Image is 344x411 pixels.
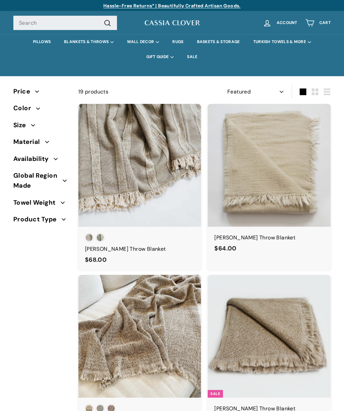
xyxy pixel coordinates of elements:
a: SALE [180,49,204,64]
button: Price [13,85,68,101]
a: [PERSON_NAME] Throw Blanket [208,104,331,260]
span: Towel Weight [13,198,61,208]
summary: WALL DECOR [120,34,166,49]
button: Material [13,135,68,152]
span: Price [13,86,35,96]
span: Color [13,103,36,113]
div: [PERSON_NAME] Throw Blanket [214,233,324,242]
span: Global Region Made [13,171,63,191]
button: Towel Weight [13,196,68,213]
span: Product Type [13,214,62,224]
button: Color [13,101,68,118]
a: RUGS [166,34,190,49]
div: [PERSON_NAME] Throw Blanket [85,245,195,253]
span: $68.00 [85,256,107,264]
a: PILLOWS [26,34,57,49]
button: Availability [13,152,68,169]
div: 19 products [78,87,205,96]
span: Material [13,137,45,147]
span: Availability [13,154,54,164]
span: Cart [319,21,331,25]
a: BASKETS & STORAGE [190,34,247,49]
span: $64.00 [214,244,236,252]
div: Sale [208,390,223,398]
a: [PERSON_NAME] Throw Blanket [78,104,201,271]
summary: TURKISH TOWELS & MORE [247,34,318,49]
summary: BLANKETS & THROWS [57,34,120,49]
input: Search [13,16,117,30]
summary: GIFT GUIDE [140,49,180,64]
button: Size [13,119,68,135]
a: Hassle-Free Returns* | Beautifully Crafted Artisan Goods. [103,3,241,9]
button: Product Type [13,213,68,229]
span: Account [277,21,297,25]
button: Global Region Made [13,169,68,196]
span: Size [13,120,31,130]
a: Account [259,13,301,33]
a: Cart [301,13,335,33]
